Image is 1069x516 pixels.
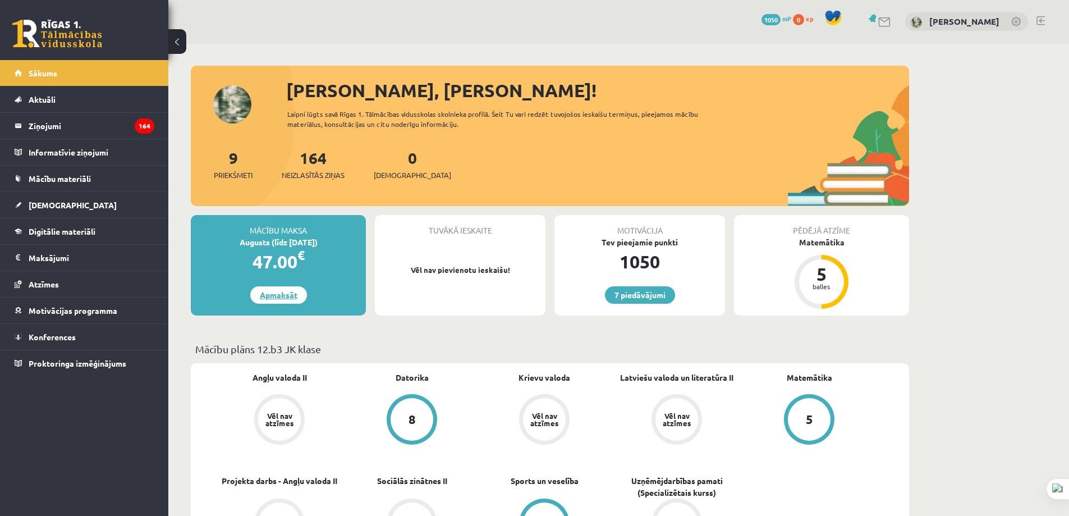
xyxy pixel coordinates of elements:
[297,247,305,263] span: €
[15,60,154,86] a: Sākums
[929,16,999,27] a: [PERSON_NAME]
[29,358,126,368] span: Proktoringa izmēģinājums
[611,394,743,447] a: Vēl nav atzīmes
[15,86,154,112] a: Aktuāli
[478,394,611,447] a: Vēl nav atzīmes
[806,413,813,426] div: 5
[287,109,718,129] div: Laipni lūgts savā Rīgas 1. Tālmācības vidusskolas skolnieka profilā. Šeit Tu vari redzēt tuvojošo...
[29,139,154,165] legend: Informatīvie ziņojumi
[761,14,791,23] a: 1050 mP
[282,148,345,181] a: 164Neizlasītās ziņas
[782,14,791,23] span: mP
[519,372,570,383] a: Krievu valoda
[377,475,447,487] a: Sociālās zinātnes II
[15,245,154,271] a: Maksājumi
[15,113,154,139] a: Ziņojumi164
[135,118,154,134] i: 164
[806,14,813,23] span: xp
[15,166,154,191] a: Mācību materiāli
[214,170,253,181] span: Priekšmeti
[554,236,725,248] div: Tev pieejamie punkti
[15,139,154,165] a: Informatīvie ziņojumi
[29,305,117,316] span: Motivācijas programma
[195,341,905,357] p: Mācību plāns 12.b3 JK klase
[282,170,345,181] span: Neizlasītās ziņas
[15,218,154,244] a: Digitālie materiāli
[374,170,451,181] span: [DEMOGRAPHIC_DATA]
[793,14,804,25] span: 0
[611,475,743,499] a: Uzņēmējdarbības pamati (Specializētais kurss)
[554,248,725,275] div: 1050
[380,264,540,276] p: Vēl nav pievienotu ieskaišu!
[761,14,781,25] span: 1050
[734,215,909,236] div: Pēdējā atzīme
[529,412,560,427] div: Vēl nav atzīmes
[213,394,346,447] a: Vēl nav atzīmes
[264,412,295,427] div: Vēl nav atzīmes
[12,20,102,48] a: Rīgas 1. Tālmācības vidusskola
[743,394,875,447] a: 5
[214,148,253,181] a: 9Priekšmeti
[805,265,838,283] div: 5
[15,324,154,350] a: Konferences
[222,475,337,487] a: Projekta darbs - Angļu valoda II
[15,192,154,218] a: [DEMOGRAPHIC_DATA]
[554,215,725,236] div: Motivācija
[15,350,154,376] a: Proktoringa izmēģinājums
[250,286,307,304] a: Apmaksāt
[29,68,57,78] span: Sākums
[29,245,154,271] legend: Maksājumi
[409,413,416,426] div: 8
[29,113,154,139] legend: Ziņojumi
[805,283,838,290] div: balles
[787,372,832,383] a: Matemātika
[511,475,579,487] a: Sports un veselība
[15,298,154,323] a: Motivācijas programma
[191,236,366,248] div: Augusts (līdz [DATE])
[605,286,675,304] a: 7 piedāvājumi
[374,148,451,181] a: 0[DEMOGRAPHIC_DATA]
[29,226,95,236] span: Digitālie materiāli
[911,17,922,28] img: Renārs Vežuks
[29,332,76,342] span: Konferences
[191,248,366,275] div: 47.00
[734,236,909,310] a: Matemātika 5 balles
[661,412,692,427] div: Vēl nav atzīmes
[396,372,429,383] a: Datorika
[253,372,307,383] a: Angļu valoda II
[734,236,909,248] div: Matemātika
[375,215,545,236] div: Tuvākā ieskaite
[29,279,59,289] span: Atzīmes
[191,215,366,236] div: Mācību maksa
[15,271,154,297] a: Atzīmes
[793,14,819,23] a: 0 xp
[29,200,117,210] span: [DEMOGRAPHIC_DATA]
[346,394,478,447] a: 8
[29,94,56,104] span: Aktuāli
[620,372,733,383] a: Latviešu valoda un literatūra II
[29,173,91,184] span: Mācību materiāli
[286,77,909,104] div: [PERSON_NAME], [PERSON_NAME]!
